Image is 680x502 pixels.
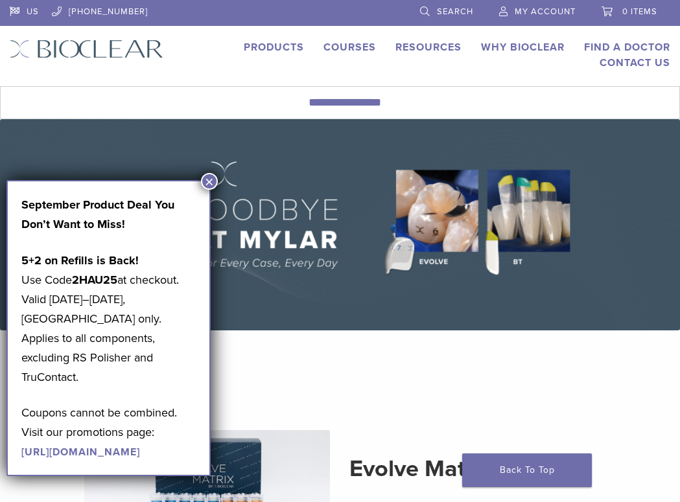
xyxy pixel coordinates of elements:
img: Bioclear [10,40,163,58]
strong: 2HAU25 [72,273,117,287]
a: Back To Top [462,453,592,487]
span: 0 items [622,6,657,17]
a: Contact Us [600,56,670,69]
span: Search [437,6,473,17]
p: Coupons cannot be combined. Visit our promotions page: [21,403,196,461]
h2: Evolve Matrix [349,453,596,485]
strong: September Product Deal You Don’t Want to Miss! [21,198,174,231]
a: Products [244,41,304,54]
strong: 5+2 on Refills is Back! [21,253,139,268]
p: Use Code at checkout. Valid [DATE]–[DATE], [GEOGRAPHIC_DATA] only. Applies to all components, exc... [21,251,196,387]
button: Close [201,173,218,190]
a: Courses [323,41,376,54]
a: Find A Doctor [584,41,670,54]
a: Why Bioclear [481,41,565,54]
span: My Account [515,6,576,17]
a: Resources [395,41,462,54]
a: [URL][DOMAIN_NAME] [21,446,140,459]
